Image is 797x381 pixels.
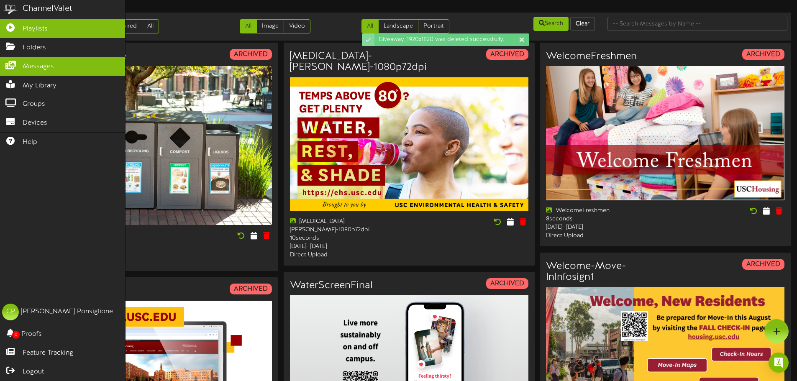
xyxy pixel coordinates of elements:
[290,217,403,234] div: [MEDICAL_DATA]-[PERSON_NAME]-1080p72dpi
[361,19,379,33] a: All
[256,19,284,33] a: Image
[374,33,529,46] div: Giveaway_1920x1820 was deleted successfully.
[769,353,789,373] div: Open Intercom Messenger
[290,243,403,251] div: [DATE] - [DATE]
[21,330,42,339] span: Proofs
[290,251,403,259] div: Direct Upload
[240,19,257,33] a: All
[23,43,46,53] span: Folders
[23,138,37,147] span: Help
[21,307,113,317] div: [PERSON_NAME] Ponsiglione
[533,17,569,31] button: Search
[23,367,44,377] span: Logout
[746,261,780,268] strong: ARCHIVED
[234,285,268,293] strong: ARCHIVED
[290,234,403,243] div: 10 seconds
[12,331,20,339] span: 0
[23,100,45,109] span: Groups
[23,3,72,15] div: ChannelValet
[607,17,787,31] input: -- Search Messages by Name --
[290,280,373,291] h3: WaterScreenFinal
[546,261,659,283] h3: Welcome-Move-InInfosign1
[290,77,528,212] img: 294400db-a01d-412c-93e9-d8786bb680fb.jpg
[378,19,418,33] a: Landscape
[290,51,427,73] h3: [MEDICAL_DATA]-[PERSON_NAME]-1080p72dpi
[546,66,784,200] img: 3733911d-5a03-40b7-b854-9b54f11b7627.jpg
[33,66,272,225] img: dcf2b8cb-5b46-4908-aba4-9835bb84d683.jpg
[546,51,637,62] h3: WelcomeFreshmen
[284,19,310,33] a: Video
[490,51,524,58] strong: ARCHIVED
[490,280,524,287] strong: ARCHIVED
[234,51,268,58] strong: ARCHIVED
[142,19,159,33] a: All
[570,17,595,31] button: Clear
[546,215,659,223] div: 8 seconds
[23,118,47,128] span: Devices
[23,81,56,91] span: My Library
[23,62,54,72] span: Messages
[111,19,142,33] a: Expired
[23,24,48,34] span: Playlists
[546,223,659,232] div: [DATE] - [DATE]
[746,51,780,58] strong: ARCHIVED
[418,19,449,33] a: Portrait
[2,304,19,320] div: CP
[546,232,659,240] div: Direct Upload
[518,36,525,44] div: Dismiss this notification
[23,348,73,358] span: Feature Tracking
[546,207,659,215] div: WelcomeFreshmen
